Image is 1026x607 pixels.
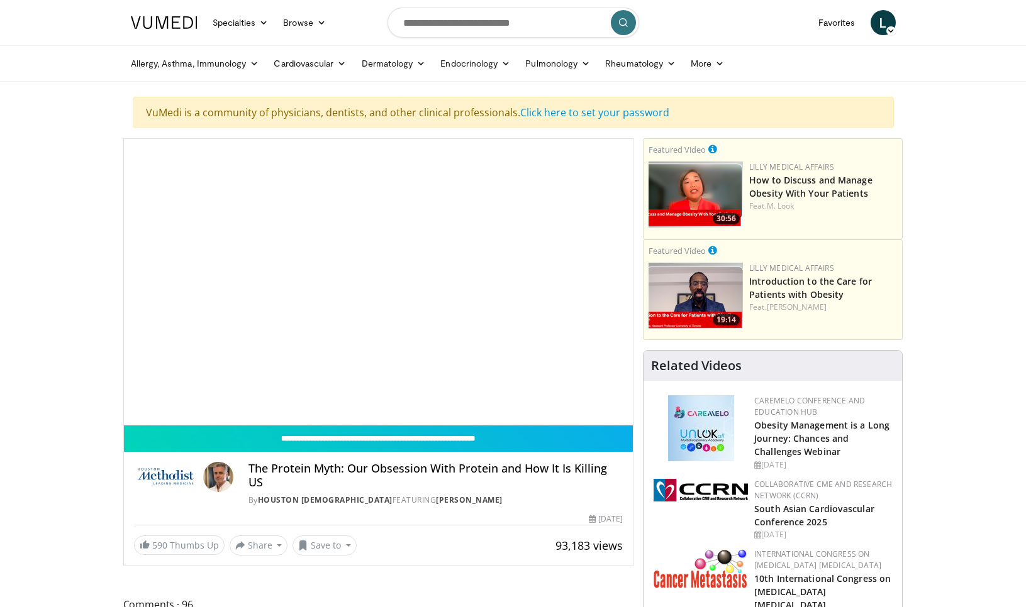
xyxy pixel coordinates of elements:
h4: Related Videos [651,358,742,373]
img: c98a6a29-1ea0-4bd5-8cf5-4d1e188984a7.png.150x105_q85_crop-smart_upscale.png [649,161,743,227]
a: Specialties [205,10,276,35]
a: Lilly Medical Affairs [749,161,834,172]
div: Feat. [749,302,897,313]
a: L [871,10,896,35]
img: acc2e291-ced4-4dd5-b17b-d06994da28f3.png.150x105_q85_crop-smart_upscale.png [649,263,743,329]
div: VuMedi is a community of physicians, dentists, and other clinical professionals. [133,97,894,128]
a: Introduction to the Care for Patients with Obesity [749,275,872,300]
span: 19:14 [713,314,740,325]
img: Houston Methodist [134,462,198,492]
a: 19:14 [649,263,743,329]
a: Cardiovascular [266,51,354,76]
img: VuMedi Logo [131,16,198,29]
span: 30:56 [713,213,740,224]
a: 30:56 [649,161,743,227]
a: 590 Thumbs Up [134,535,225,555]
button: Save to [293,535,357,555]
a: International Congress on [MEDICAL_DATA] [MEDICAL_DATA] [754,549,881,571]
span: 590 [152,539,167,551]
a: How to Discuss and Manage Obesity With Your Patients [749,174,873,199]
input: Search topics, interventions [388,8,639,38]
a: Collaborative CME and Research Network (CCRN) [754,479,892,501]
div: [DATE] [754,529,892,540]
a: Favorites [811,10,863,35]
img: Avatar [203,462,233,492]
button: Share [230,535,288,555]
img: 6ff8bc22-9509-4454-a4f8-ac79dd3b8976.png.150x105_q85_autocrop_double_scale_upscale_version-0.2.png [654,549,748,588]
a: Dermatology [354,51,433,76]
a: [PERSON_NAME] [767,302,827,312]
a: Obesity Management is a Long Journey: Chances and Challenges Webinar [754,419,889,457]
div: By FEATURING [248,495,623,506]
a: Click here to set your password [520,106,669,119]
div: Feat. [749,200,897,212]
a: Lilly Medical Affairs [749,263,834,273]
a: Browse [276,10,333,35]
a: South Asian Cardiovascular Conference 2025 [754,503,874,528]
a: More [683,51,732,76]
a: Endocrinology [433,51,518,76]
small: Featured Video [649,245,706,256]
small: Featured Video [649,144,706,155]
a: Houston [DEMOGRAPHIC_DATA] [258,495,393,505]
video-js: Video Player [124,139,633,425]
img: 45df64a9-a6de-482c-8a90-ada250f7980c.png.150x105_q85_autocrop_double_scale_upscale_version-0.2.jpg [668,395,734,461]
a: [PERSON_NAME] [436,495,503,505]
a: Rheumatology [598,51,683,76]
div: [DATE] [754,459,892,471]
div: [DATE] [589,513,623,525]
span: 93,183 views [555,538,623,553]
a: CaReMeLO Conference and Education Hub [754,395,865,417]
a: M. Look [767,200,795,211]
a: Pulmonology [518,51,598,76]
h4: The Protein Myth: Our Obsession With Protein and How It Is Killing US [248,462,623,489]
a: Allergy, Asthma, Immunology [123,51,267,76]
img: a04ee3ba-8487-4636-b0fb-5e8d268f3737.png.150x105_q85_autocrop_double_scale_upscale_version-0.2.png [654,479,748,501]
